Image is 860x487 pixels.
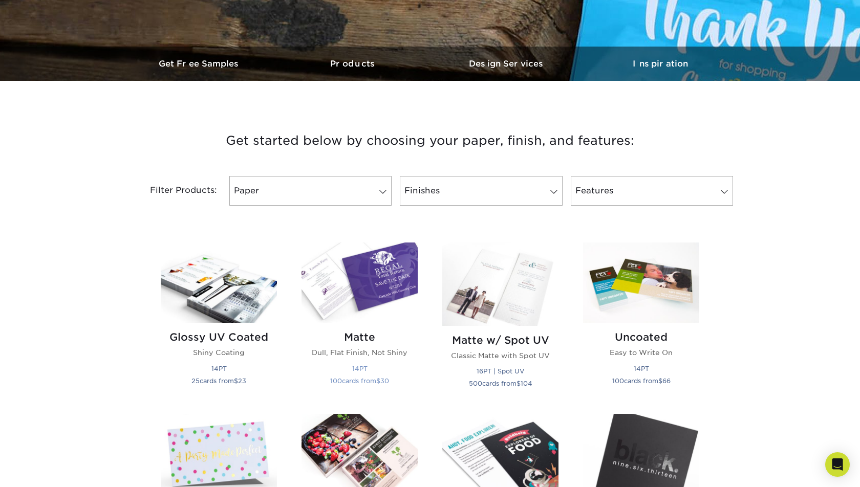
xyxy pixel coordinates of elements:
span: $ [658,377,662,385]
img: Glossy UV Coated Postcards [161,242,277,323]
small: cards from [191,377,246,385]
span: $ [234,377,238,385]
h3: Get started below by choosing your paper, finish, and features: [131,118,729,164]
span: 25 [191,377,200,385]
img: Matte Postcards [302,242,418,323]
p: Dull, Flat Finish, Not Shiny [302,347,418,358]
a: Design Services [430,47,584,81]
h2: Uncoated [583,331,699,343]
h3: Products [276,59,430,69]
span: 100 [330,377,342,385]
h2: Glossy UV Coated [161,331,277,343]
span: 500 [469,380,482,387]
span: 100 [612,377,624,385]
a: Glossy UV Coated Postcards Glossy UV Coated Shiny Coating 14PT 25cards from$23 [161,242,277,402]
a: Finishes [400,176,562,206]
h2: Matte w/ Spot UV [442,334,558,346]
p: Easy to Write On [583,347,699,358]
img: Matte w/ Spot UV Postcards [442,242,558,325]
a: Get Free Samples [123,47,276,81]
h3: Inspiration [584,59,737,69]
small: 14PT [352,365,368,372]
small: 16PT | Spot UV [477,367,524,375]
a: Products [276,47,430,81]
a: Matte Postcards Matte Dull, Flat Finish, Not Shiny 14PT 100cards from$30 [302,242,418,402]
small: cards from [469,380,532,387]
a: Inspiration [584,47,737,81]
span: 66 [662,377,671,385]
span: 104 [521,380,532,387]
span: $ [376,377,380,385]
span: 23 [238,377,246,385]
img: Uncoated Postcards [583,242,699,323]
a: Paper [229,176,392,206]
div: Open Intercom Messenger [825,452,850,477]
span: $ [517,380,521,387]
h3: Design Services [430,59,584,69]
a: Features [571,176,733,206]
p: Shiny Coating [161,347,277,358]
small: 14PT [211,365,227,372]
a: Matte w/ Spot UV Postcards Matte w/ Spot UV Classic Matte with Spot UV 16PT | Spot UV 500cards fr... [442,242,558,402]
h2: Matte [302,331,418,343]
span: 30 [380,377,389,385]
small: 14PT [634,365,649,372]
a: Uncoated Postcards Uncoated Easy to Write On 14PT 100cards from$66 [583,242,699,402]
small: cards from [612,377,671,385]
div: Filter Products: [123,176,225,206]
h3: Get Free Samples [123,59,276,69]
p: Classic Matte with Spot UV [442,350,558,361]
small: cards from [330,377,389,385]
